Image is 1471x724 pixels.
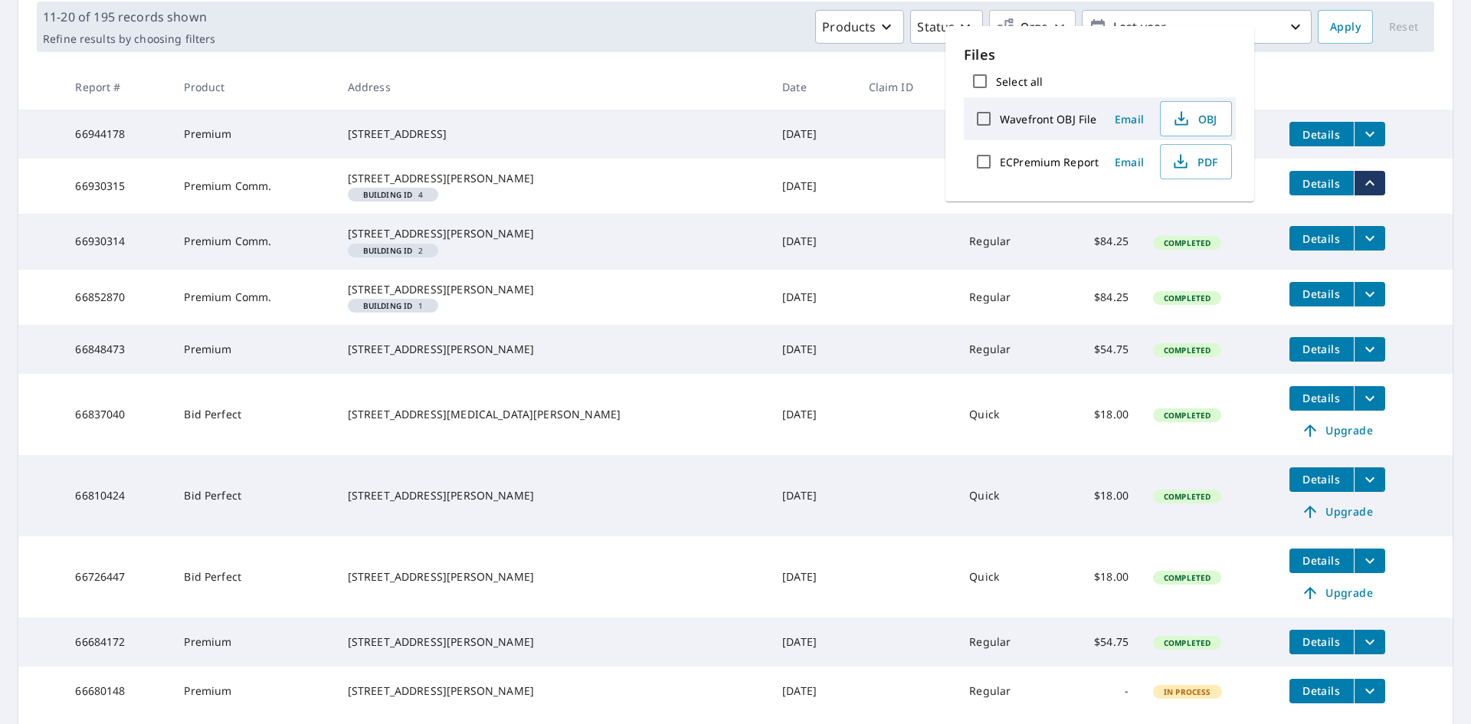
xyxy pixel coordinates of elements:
[1160,144,1232,179] button: PDF
[348,683,758,699] div: [STREET_ADDRESS][PERSON_NAME]
[363,247,413,254] em: Building ID
[1354,630,1385,654] button: filesDropdownBtn-66684172
[1354,282,1385,306] button: filesDropdownBtn-66852870
[770,374,856,455] td: [DATE]
[770,536,856,618] td: [DATE]
[1299,503,1376,521] span: Upgrade
[1299,683,1345,698] span: Details
[172,159,335,214] td: Premium Comm.
[910,10,983,44] button: Status
[964,44,1236,65] p: Files
[348,634,758,650] div: [STREET_ADDRESS][PERSON_NAME]
[43,8,215,26] p: 11-20 of 195 records shown
[1299,231,1345,246] span: Details
[1354,226,1385,251] button: filesDropdownBtn-66930314
[770,64,856,110] th: Date
[957,618,1054,667] td: Regular
[1299,584,1376,602] span: Upgrade
[172,374,335,455] td: Bid Perfect
[1354,122,1385,146] button: filesDropdownBtn-66944178
[348,226,758,241] div: [STREET_ADDRESS][PERSON_NAME]
[63,270,172,325] td: 66852870
[63,536,172,618] td: 66726447
[1299,176,1345,191] span: Details
[770,325,856,374] td: [DATE]
[1318,10,1373,44] button: Apply
[1160,101,1232,136] button: OBJ
[1354,467,1385,492] button: filesDropdownBtn-66810424
[822,18,876,36] p: Products
[354,191,433,198] span: 4
[770,667,856,716] td: [DATE]
[1354,549,1385,573] button: filesDropdownBtn-66726447
[363,191,413,198] em: Building ID
[63,374,172,455] td: 66837040
[957,214,1054,269] td: Regular
[1055,667,1141,716] td: -
[63,455,172,536] td: 66810424
[1299,472,1345,486] span: Details
[1299,421,1376,440] span: Upgrade
[770,110,856,159] td: [DATE]
[1289,171,1354,195] button: detailsBtn-66930315
[957,536,1054,618] td: Quick
[770,159,856,214] td: [DATE]
[348,342,758,357] div: [STREET_ADDRESS][PERSON_NAME]
[63,64,172,110] th: Report #
[1055,374,1141,455] td: $18.00
[1289,226,1354,251] button: detailsBtn-66930314
[348,407,758,422] div: [STREET_ADDRESS][MEDICAL_DATA][PERSON_NAME]
[1289,581,1385,605] a: Upgrade
[1000,155,1099,169] label: ECPremium Report
[172,618,335,667] td: Premium
[363,302,413,310] em: Building ID
[957,374,1054,455] td: Quick
[348,488,758,503] div: [STREET_ADDRESS][PERSON_NAME]
[770,214,856,269] td: [DATE]
[1155,410,1220,421] span: Completed
[1155,238,1220,248] span: Completed
[1289,337,1354,362] button: detailsBtn-66848473
[1299,287,1345,301] span: Details
[1170,110,1219,128] span: OBJ
[172,325,335,374] td: Premium
[63,618,172,667] td: 66684172
[1299,634,1345,649] span: Details
[1289,282,1354,306] button: detailsBtn-66852870
[1354,386,1385,411] button: filesDropdownBtn-66837040
[1289,122,1354,146] button: detailsBtn-66944178
[172,110,335,159] td: Premium
[172,667,335,716] td: Premium
[1000,112,1096,126] label: Wavefront OBJ File
[348,126,758,142] div: [STREET_ADDRESS]
[1105,107,1154,131] button: Email
[1155,637,1220,648] span: Completed
[917,18,955,36] p: Status
[989,10,1076,44] button: Orgs
[348,171,758,186] div: [STREET_ADDRESS][PERSON_NAME]
[770,455,856,536] td: [DATE]
[1082,10,1312,44] button: Last year
[770,618,856,667] td: [DATE]
[63,110,172,159] td: 66944178
[1155,572,1220,583] span: Completed
[1299,127,1345,142] span: Details
[770,270,856,325] td: [DATE]
[1055,455,1141,536] td: $18.00
[63,214,172,269] td: 66930314
[1155,491,1220,502] span: Completed
[348,282,758,297] div: [STREET_ADDRESS][PERSON_NAME]
[172,455,335,536] td: Bid Perfect
[957,667,1054,716] td: Regular
[63,159,172,214] td: 66930315
[1354,337,1385,362] button: filesDropdownBtn-66848473
[1155,345,1220,355] span: Completed
[63,325,172,374] td: 66848473
[1289,630,1354,654] button: detailsBtn-66684172
[815,10,904,44] button: Products
[172,214,335,269] td: Premium Comm.
[957,325,1054,374] td: Regular
[1330,18,1361,37] span: Apply
[1155,686,1220,697] span: In Process
[1289,549,1354,573] button: detailsBtn-66726447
